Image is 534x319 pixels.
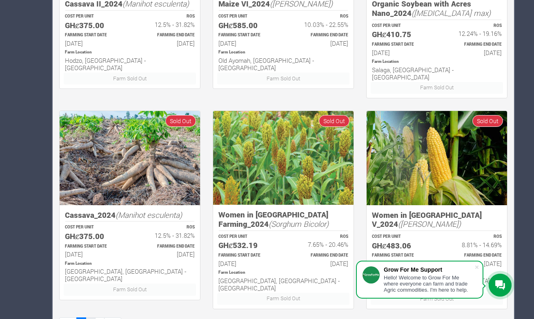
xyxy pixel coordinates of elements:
[218,49,348,55] p: Location of Farm
[60,111,200,205] img: growforme image
[472,115,503,127] span: Sold Out
[218,241,276,250] h5: GHȼ532.19
[269,219,329,229] i: (Sorghum Bicolor)
[65,13,122,20] p: COST PER UNIT
[372,66,502,81] h6: Salaga, [GEOGRAPHIC_DATA] - [GEOGRAPHIC_DATA]
[444,23,502,29] p: ROS
[372,241,429,250] h5: GHȼ483.06
[218,57,348,71] h6: Old Ayomah, [GEOGRAPHIC_DATA] - [GEOGRAPHIC_DATA]
[412,8,491,18] i: ([MEDICAL_DATA] max)
[218,277,348,292] h6: [GEOGRAPHIC_DATA], [GEOGRAPHIC_DATA] - [GEOGRAPHIC_DATA]
[65,49,195,55] p: Location of Farm
[137,250,195,258] h6: [DATE]
[65,210,195,220] h5: Cassava_2024
[319,115,349,127] span: Sold Out
[444,234,502,240] p: ROS
[137,244,195,250] p: Estimated Farming End Date
[137,40,195,47] h6: [DATE]
[65,21,122,30] h5: GHȼ375.00
[65,40,122,47] h6: [DATE]
[444,260,502,267] h6: [DATE]
[218,234,276,240] p: COST PER UNIT
[291,13,348,20] p: ROS
[65,224,122,230] p: COST PER UNIT
[291,32,348,38] p: Estimated Farming End Date
[218,21,276,30] h5: GHȼ585.00
[372,210,502,229] h5: Women in [GEOGRAPHIC_DATA] V_2024
[116,210,182,220] i: (Manihot esculenta)
[165,115,196,127] span: Sold Out
[137,32,195,38] p: Estimated Farming End Date
[218,32,276,38] p: Estimated Farming Start Date
[65,57,195,71] h6: Hodzo, [GEOGRAPHIC_DATA] - [GEOGRAPHIC_DATA]
[384,266,474,273] div: Grow For Me Support
[367,111,507,205] img: growforme image
[65,268,195,282] h6: [GEOGRAPHIC_DATA], [GEOGRAPHIC_DATA] - [GEOGRAPHIC_DATA]
[291,40,348,47] h6: [DATE]
[372,59,502,65] p: Location of Farm
[372,42,429,48] p: Estimated Farming Start Date
[291,234,348,240] p: ROS
[372,49,429,56] h6: [DATE]
[137,224,195,230] p: ROS
[218,253,276,259] p: Estimated Farming Start Date
[65,232,122,241] h5: GHȼ375.00
[372,234,429,240] p: COST PER UNIT
[372,23,429,29] p: COST PER UNIT
[218,40,276,47] h6: [DATE]
[291,241,348,248] h6: 7.65% - 20.46%
[444,30,502,37] h6: 12.24% - 19.16%
[398,219,461,229] i: ([PERSON_NAME])
[444,241,502,248] h6: 8.81% - 14.69%
[213,111,354,205] img: growforme image
[218,210,348,228] h5: Women in [GEOGRAPHIC_DATA] Farming_2024
[137,232,195,239] h6: 12.5% - 31.82%
[65,32,122,38] p: Estimated Farming Start Date
[444,253,502,259] p: Estimated Farming End Date
[137,21,195,28] h6: 12.5% - 31.82%
[291,21,348,28] h6: 10.03% - 22.55%
[218,270,348,276] p: Location of Farm
[384,275,474,293] div: Hello! Welcome to Grow For Me where everyone can farm and trade Agric commodities. I'm here to help.
[444,42,502,48] p: Estimated Farming End Date
[372,260,429,267] h6: [DATE]
[65,261,195,267] p: Location of Farm
[65,244,122,250] p: Estimated Farming Start Date
[218,13,276,20] p: COST PER UNIT
[444,49,502,56] h6: [DATE]
[65,250,122,258] h6: [DATE]
[137,13,195,20] p: ROS
[372,30,429,39] h5: GHȼ410.75
[372,253,429,259] p: Estimated Farming Start Date
[291,260,348,267] h6: [DATE]
[291,253,348,259] p: Estimated Farming End Date
[218,260,276,267] h6: [DATE]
